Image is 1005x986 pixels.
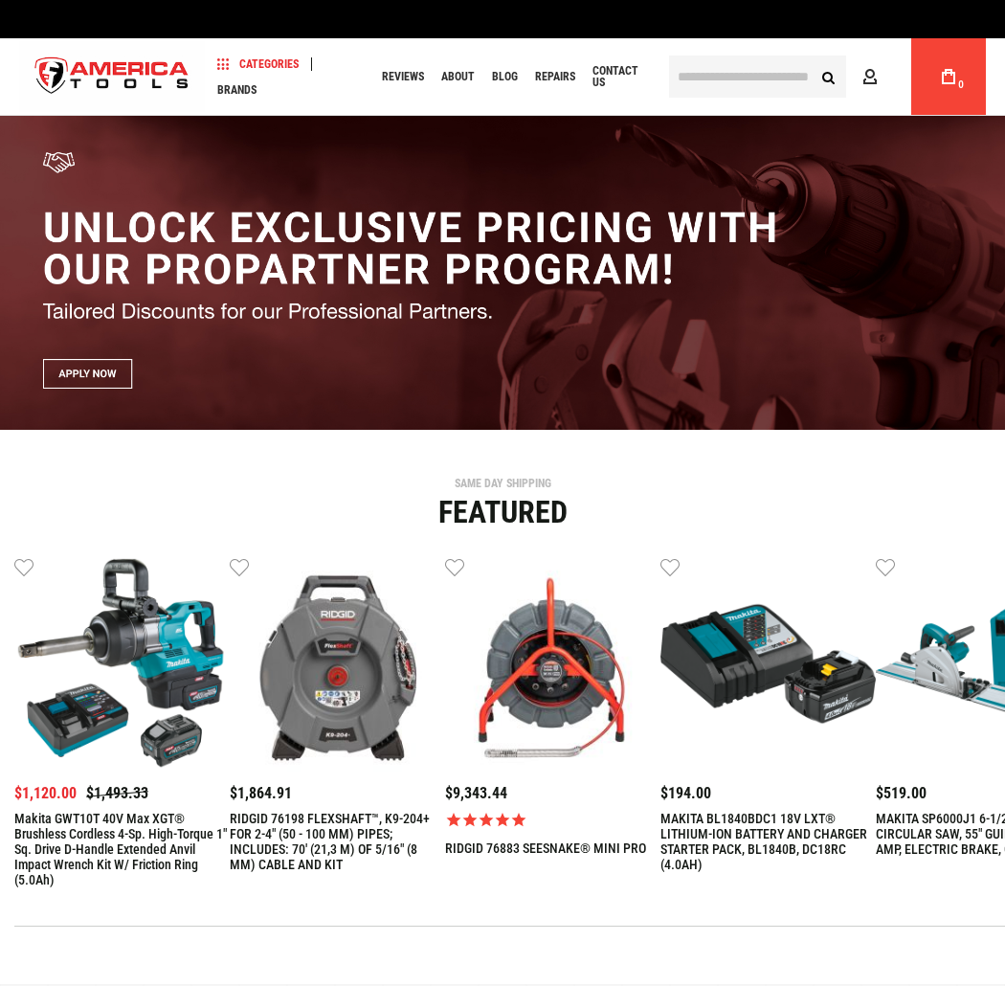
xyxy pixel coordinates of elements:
[86,784,148,802] span: $1,493.33
[19,41,205,113] img: America Tools
[810,58,846,95] button: Search
[230,784,292,802] span: $1,864.91
[445,556,660,772] img: RIDGID 76883 SEESNAKE® MINI PRO
[958,79,964,90] span: 0
[373,64,433,90] a: Reviews
[445,784,507,802] span: $9,343.44
[14,784,77,802] span: $1,120.00
[14,811,230,887] a: Makita GWT10T 40V max XGT® Brushless Cordless 4‑Sp. High‑Torque 1" Sq. Drive D‑Handle Extended An...
[660,811,876,872] a: MAKITA BL1840BDC1 18V LXT® LITHIUM-ION BATTERY AND CHARGER STARTER PACK, BL1840B, DC18RC (4.0AH)
[483,64,526,90] a: Blog
[441,71,475,82] span: About
[433,64,483,90] a: About
[535,71,575,82] span: Repairs
[230,556,445,776] a: RIDGID 76198 FLEXSHAFT™, K9-204+ FOR 2-4
[592,65,646,88] span: Contact Us
[660,784,711,802] span: $194.00
[584,64,655,90] a: Contact Us
[492,71,518,82] span: Blog
[445,811,660,829] span: Rated 5.0 out of 5 stars 1 reviews
[445,556,660,776] a: RIDGID 76883 SEESNAKE® MINI PRO
[14,497,991,527] div: Featured
[930,38,967,115] a: 0
[14,478,991,489] div: SAME DAY SHIPPING
[14,556,230,776] a: Makita GWT10T 40V max XGT® Brushless Cordless 4‑Sp. High‑Torque 1" Sq. Drive D‑Handle Extended An...
[209,51,307,77] a: Categories
[876,784,927,802] span: $519.00
[660,556,876,776] a: MAKITA BL1840BDC1 18V LXT® LITHIUM-ION BATTERY AND CHARGER STARTER PACK, BL1840B, DC18RC (4.0AH)
[230,811,445,872] a: RIDGID 76198 FLEXSHAFT™, K9-204+ FOR 2-4" (50 - 100 MM) PIPES; INCLUDES: 70' (21,3 M) OF 5/16" (8...
[217,57,299,71] span: Categories
[19,41,205,113] a: store logo
[445,840,646,856] a: RIDGID 76883 SEESNAKE® MINI PRO
[660,556,876,772] img: MAKITA BL1840BDC1 18V LXT® LITHIUM-ION BATTERY AND CHARGER STARTER PACK, BL1840B, DC18RC (4.0AH)
[382,71,424,82] span: Reviews
[230,556,445,772] img: RIDGID 76198 FLEXSHAFT™, K9-204+ FOR 2-4
[209,77,265,102] a: Brands
[217,84,257,96] span: Brands
[14,556,230,772] img: Makita GWT10T 40V max XGT® Brushless Cordless 4‑Sp. High‑Torque 1" Sq. Drive D‑Handle Extended An...
[526,64,584,90] a: Repairs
